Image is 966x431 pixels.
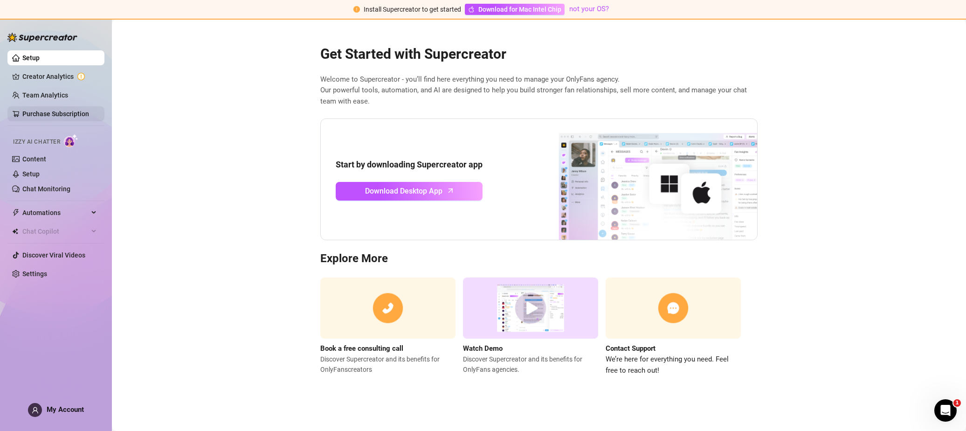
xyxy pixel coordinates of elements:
a: Setup [22,170,40,178]
span: 1 [953,399,961,407]
span: Discover Supercreator and its benefits for OnlyFans creators [320,354,455,375]
img: contact support [606,278,741,339]
img: Chat Copilot [12,228,18,235]
span: My Account [47,405,84,414]
a: Watch DemoDiscover Supercreator and its benefits for OnlyFans agencies. [463,278,598,376]
a: Download Desktop Apparrow-up [336,182,483,201]
img: logo-BBDzfeDw.svg [7,33,77,42]
a: Book a free consulting callDiscover Supercreator and its benefits for OnlyFanscreators [320,278,455,376]
span: user [32,407,39,414]
span: Install Supercreator to get started [364,6,461,13]
strong: Book a free consulting call [320,344,403,353]
a: Content [22,155,46,163]
a: Creator Analytics exclamation-circle [22,69,97,84]
span: Download Desktop App [365,185,442,197]
span: Download for Mac Intel Chip [478,4,561,14]
span: Automations [22,205,89,220]
a: Discover Viral Videos [22,251,85,259]
iframe: Intercom live chat [934,399,957,422]
a: Setup [22,54,40,62]
img: consulting call [320,278,455,339]
span: arrow-up [445,185,456,196]
span: Izzy AI Chatter [13,138,60,146]
span: exclamation-circle [353,6,360,13]
span: We’re here for everything you need. Feel free to reach out! [606,354,741,376]
a: not your OS? [569,5,609,13]
a: Download for Mac Intel Chip [465,4,565,15]
img: download app [524,119,757,240]
strong: Start by downloading Supercreator app [336,160,483,169]
span: Chat Copilot [22,224,89,239]
img: AI Chatter [64,134,78,147]
span: Discover Supercreator and its benefits for OnlyFans agencies. [463,354,598,375]
h2: Get Started with Supercreator [320,45,758,63]
a: Settings [22,270,47,278]
a: Chat Monitoring [22,185,70,193]
img: supercreator demo [463,278,598,339]
span: thunderbolt [12,209,20,216]
h3: Explore More [320,251,758,266]
span: apple [468,6,475,13]
a: Purchase Subscription [22,110,89,118]
strong: Contact Support [606,344,655,353]
strong: Watch Demo [463,344,503,353]
a: Team Analytics [22,91,68,99]
span: Welcome to Supercreator - you’ll find here everything you need to manage your OnlyFans agency. Ou... [320,74,758,107]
